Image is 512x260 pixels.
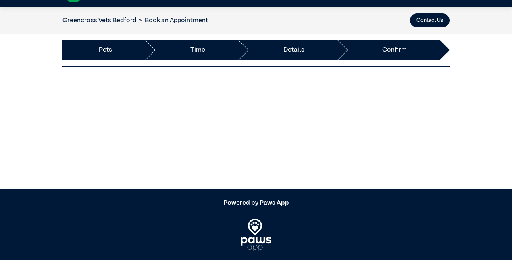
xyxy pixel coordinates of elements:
a: Time [190,45,205,55]
a: Pets [99,45,112,55]
img: PawsApp [241,219,272,251]
nav: breadcrumb [62,16,208,25]
a: Greencross Vets Bedford [62,17,136,24]
li: Book an Appointment [136,16,208,25]
a: Details [283,45,304,55]
a: Confirm [382,45,407,55]
h5: Powered by Paws App [62,199,450,207]
button: Contact Us [410,13,450,27]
